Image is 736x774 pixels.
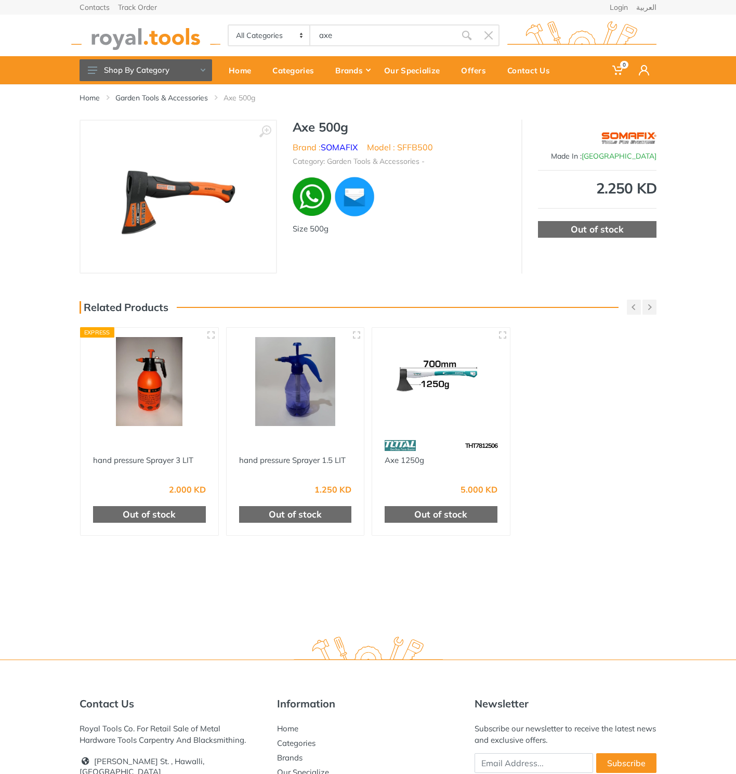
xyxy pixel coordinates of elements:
h5: Information [277,698,459,710]
button: Shop By Category [80,59,212,81]
img: 86.webp [385,436,416,455]
img: Royal Tools - hand pressure Sprayer 3 LIT [90,337,209,426]
li: Category: Garden Tools & Accessories - [293,156,425,167]
div: 2.000 KD [169,485,206,494]
a: Garden Tools & Accessories [115,93,208,103]
h3: Related Products [80,301,168,314]
li: Axe 500g [224,93,271,103]
img: Royal Tools - hand pressure Sprayer 1.5 LIT [236,337,355,426]
a: Axe 1250g [385,455,424,465]
div: Out of stock [385,506,497,523]
div: Offers [454,59,500,81]
img: wa.webp [293,177,331,216]
div: Out of stock [93,506,206,523]
a: Home [221,56,265,84]
div: 2.250 KD [538,181,656,196]
img: royal.tools Logo [71,21,220,50]
div: Contact Us [500,59,564,81]
div: Subscribe our newsletter to receive the latest news and exclusive offers. [475,723,656,746]
a: Contacts [80,4,110,11]
a: Home [277,724,298,733]
img: royal.tools Logo [294,637,443,665]
div: Express [80,327,114,338]
span: THT7812506 [465,442,497,449]
select: Category [229,25,310,45]
a: hand pressure Sprayer 1.5 LIT [239,455,346,465]
li: Brand : [293,141,358,153]
img: 1.webp [239,436,261,455]
a: Brands [277,753,303,763]
h5: Contact Us [80,698,261,710]
img: SOMAFIX [601,125,656,151]
input: Email Address... [475,753,593,773]
div: Out of stock [239,506,352,523]
div: Brands [328,59,377,81]
img: Royal Tools - Axe 1250g [382,337,501,426]
a: SOMAFIX [321,142,358,152]
div: Royal Tools Co. For Retail Sale of Metal Hardware Tools Carpentry And Blacksmithing. [80,723,261,746]
a: Home [80,93,100,103]
a: Contact Us [500,56,564,84]
input: Site search [310,24,456,46]
div: Categories [265,59,328,81]
a: Categories [277,738,316,748]
div: Size 500g [293,223,506,235]
div: Home [221,59,265,81]
img: Royal Tools - Axe 500g [113,131,244,262]
div: Made In : [538,151,656,162]
a: hand pressure Sprayer 3 LIT [93,455,193,465]
img: ma.webp [333,175,376,218]
nav: breadcrumb [80,93,656,103]
div: Out of stock [538,221,656,238]
li: Model : SFFB500 [367,141,433,153]
a: Offers [454,56,500,84]
img: 1.webp [93,436,115,455]
div: 1.250 KD [314,485,351,494]
a: Our Specialize [377,56,454,84]
span: [GEOGRAPHIC_DATA] [582,151,656,161]
div: 5.000 KD [461,485,497,494]
a: Categories [265,56,328,84]
img: royal.tools Logo [507,21,656,50]
a: 0 [605,56,632,84]
a: Track Order [118,4,157,11]
a: العربية [636,4,656,11]
button: Subscribe [596,753,656,773]
div: Our Specialize [377,59,454,81]
h1: Axe 500g [293,120,506,135]
a: Login [610,4,628,11]
h5: Newsletter [475,698,656,710]
span: 0 [620,61,628,69]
